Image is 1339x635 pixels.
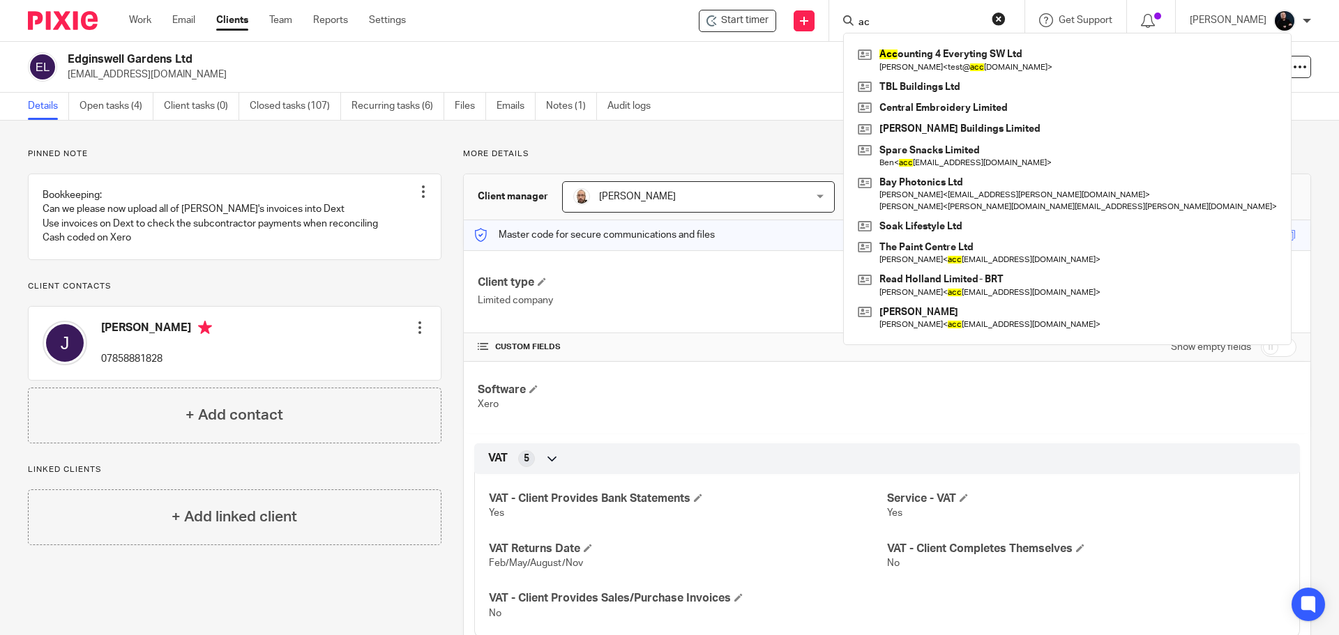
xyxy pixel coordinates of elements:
a: Recurring tasks (6) [351,93,444,120]
a: Open tasks (4) [80,93,153,120]
input: Search [857,17,983,29]
p: [EMAIL_ADDRESS][DOMAIN_NAME] [68,68,1121,82]
h3: Client manager [478,190,548,204]
h4: VAT Returns Date [489,542,887,556]
span: [PERSON_NAME] [599,192,676,201]
a: Notes (1) [546,93,597,120]
h4: Client type [478,275,887,290]
span: 5 [524,452,529,466]
span: Xero [478,399,499,409]
span: Feb/May/August/Nov [489,558,583,568]
a: Clients [216,13,248,27]
h2: Edginswell Gardens Ltd [68,52,911,67]
span: VAT [488,451,508,466]
h4: [PERSON_NAME] [101,321,212,338]
a: Team [269,13,292,27]
h4: VAT - Client Provides Sales/Purchase Invoices [489,591,887,606]
p: Client contacts [28,281,441,292]
p: Limited company [478,293,887,307]
a: Audit logs [607,93,661,120]
span: Yes [489,508,504,518]
h4: Software [478,383,887,397]
i: Primary [198,321,212,335]
p: 07858881828 [101,352,212,366]
a: Closed tasks (107) [250,93,341,120]
p: Master code for secure communications and files [474,228,715,242]
span: Start timer [721,13,769,28]
span: No [887,558,900,568]
a: Email [172,13,195,27]
a: Client tasks (0) [164,93,239,120]
img: Headshots%20accounting4everything_Poppy%20Jakes%20Photography-2203.jpg [1273,10,1296,32]
a: Settings [369,13,406,27]
h4: VAT - Client Provides Bank Statements [489,491,887,506]
p: Pinned note [28,148,441,160]
a: Files [455,93,486,120]
span: Yes [887,508,902,518]
a: Work [129,13,151,27]
a: Emails [497,93,536,120]
h4: + Add contact [186,404,283,426]
h4: + Add linked client [172,506,297,528]
h4: CUSTOM FIELDS [478,342,887,353]
label: Show empty fields [1171,340,1251,354]
p: More details [463,148,1311,160]
span: No [489,609,501,618]
img: svg%3E [43,321,87,365]
div: Edginswell Gardens Ltd [699,10,776,32]
h4: Service - VAT [887,491,1285,506]
a: Reports [313,13,348,27]
span: Get Support [1059,15,1112,25]
button: Clear [992,12,1006,26]
img: Daryl.jpg [573,188,590,205]
p: Linked clients [28,464,441,475]
img: svg%3E [28,52,57,82]
h4: VAT - Client Completes Themselves [887,542,1285,556]
img: Pixie [28,11,98,30]
p: [PERSON_NAME] [1190,13,1266,27]
a: Details [28,93,69,120]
